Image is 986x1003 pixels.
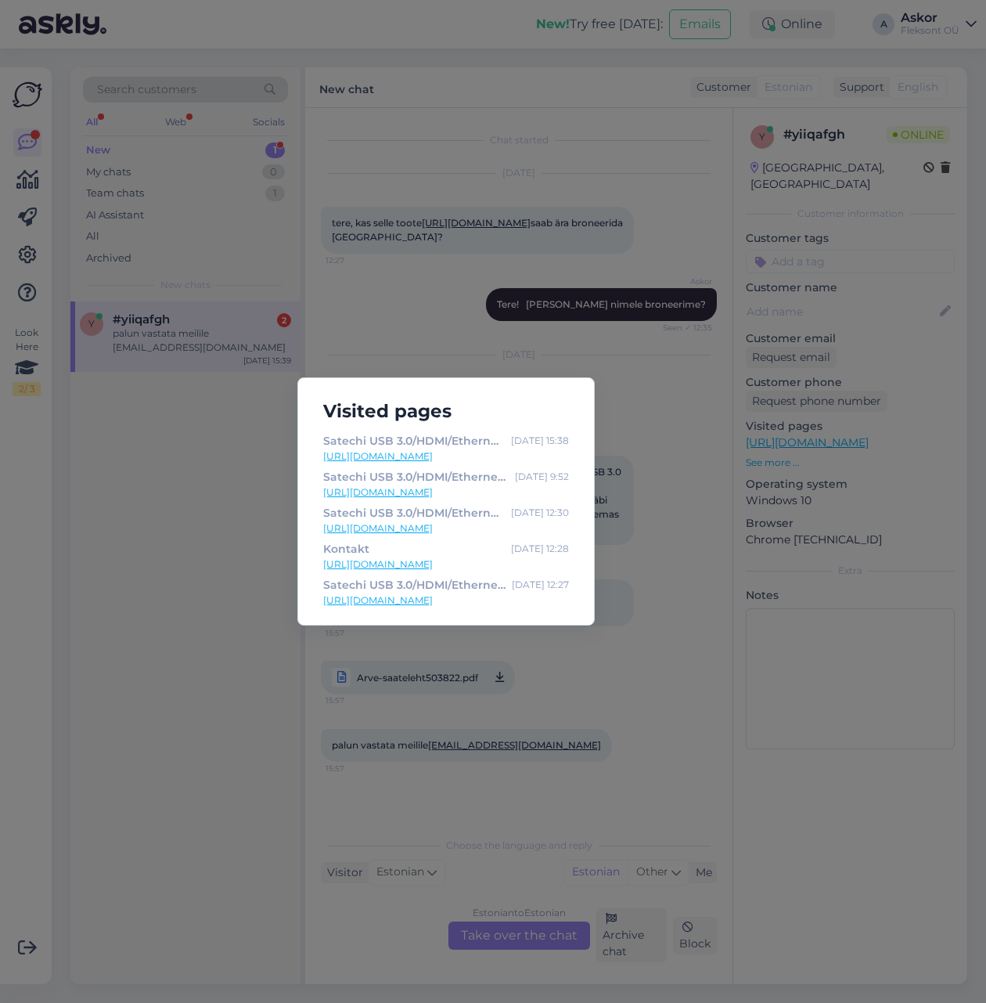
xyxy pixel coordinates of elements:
div: Satechi USB 3.0/HDMI/Ethernet adapter 80 € [323,504,505,521]
div: [DATE] 12:30 [511,504,569,521]
a: [URL][DOMAIN_NAME] [323,557,569,572]
div: [DATE] 12:27 [512,576,569,594]
div: [DATE] 12:28 [511,540,569,557]
a: [URL][DOMAIN_NAME] [323,594,569,608]
a: [URL][DOMAIN_NAME] [323,485,569,500]
div: [DATE] 9:52 [515,468,569,485]
div: Satechi USB 3.0/HDMI/Ethernet adapter - 99.00 [323,468,509,485]
h5: Visited pages [311,397,581,426]
a: [URL][DOMAIN_NAME] [323,521,569,536]
a: [URL][DOMAIN_NAME] [323,449,569,464]
div: Satechi USB 3.0/HDMI/Ethernet adapter - 99.00 [323,432,505,449]
div: Satechi USB 3.0/HDMI/Ethernet adapter 80 € [323,576,506,594]
div: Kontakt [323,540,369,557]
div: [DATE] 15:38 [511,432,569,449]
